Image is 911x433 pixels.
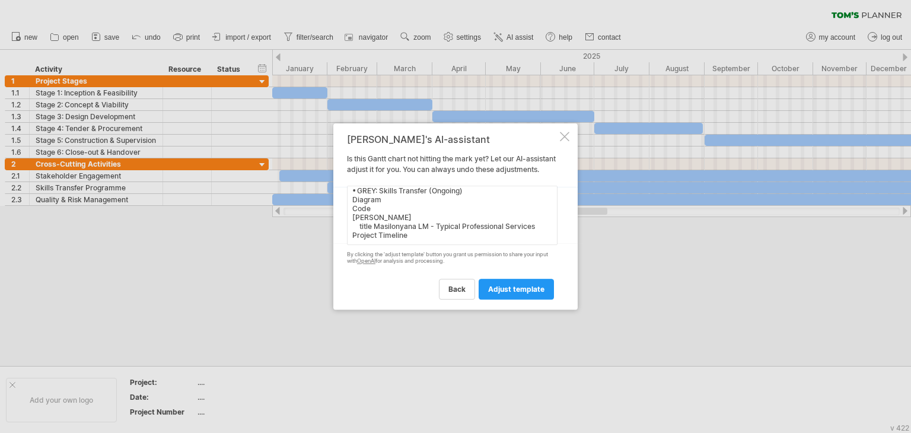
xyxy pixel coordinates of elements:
[347,251,558,265] div: By clicking the 'adjust template' button you grant us permission to share your input with for ana...
[347,134,558,145] div: [PERSON_NAME]'s AI-assistant
[479,279,554,300] a: adjust template
[448,285,466,294] span: back
[347,134,558,299] div: Is this Gantt chart not hitting the mark yet? Let our AI-assistant adjust it for you. You can alw...
[439,279,475,300] a: back
[488,285,544,294] span: adjust template
[357,257,375,264] a: OpenAI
